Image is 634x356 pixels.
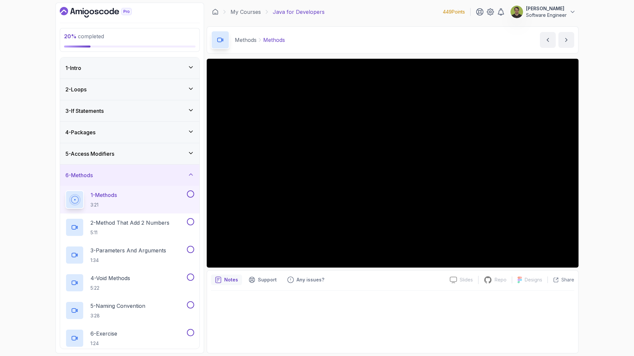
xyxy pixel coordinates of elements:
h3: 3 - If Statements [65,107,104,115]
h3: 4 - Packages [65,128,95,136]
p: Support [258,276,277,283]
p: 5:22 [90,285,130,291]
p: 3:28 [90,312,145,319]
button: 6-Methods [60,165,199,186]
p: 6 - Exercise [90,330,117,338]
p: Java for Developers [273,8,325,16]
button: 3-Parameters And Arguments1:34 [65,246,194,264]
p: Methods [235,36,257,44]
p: Slides [460,276,473,283]
p: 5 - Naming Convention [90,302,145,310]
button: 2-Loops [60,79,199,100]
a: Dashboard [212,9,219,15]
span: 20 % [64,33,77,40]
span: completed [64,33,104,40]
a: My Courses [230,8,261,16]
button: 4-Void Methods5:22 [65,274,194,292]
p: 4 - Void Methods [90,274,130,282]
p: [PERSON_NAME] [526,5,567,12]
button: 1-Intro [60,57,199,79]
p: Designs [525,276,542,283]
p: Software Engineer [526,12,567,18]
button: 5-Access Modifiers [60,143,199,164]
button: 2-Method That Add 2 Numbers5:11 [65,218,194,237]
a: Dashboard [60,7,147,17]
button: Support button [245,275,281,285]
p: 449 Points [443,9,465,15]
h3: 6 - Methods [65,171,93,179]
button: Feedback button [283,275,328,285]
button: 4-Packages [60,122,199,143]
p: 1 - Methods [90,191,117,199]
button: notes button [211,275,242,285]
h3: 2 - Loops [65,85,87,93]
img: user profile image [511,6,523,18]
h3: 1 - Intro [65,64,81,72]
button: 5-Naming Convention3:28 [65,301,194,320]
button: 3-If Statements [60,100,199,121]
p: Repo [495,276,507,283]
h3: 5 - Access Modifiers [65,150,114,158]
p: Share [561,276,574,283]
button: user profile image[PERSON_NAME]Software Engineer [510,5,576,18]
p: 2 - Method That Add 2 Numbers [90,219,169,227]
p: 1:24 [90,340,117,347]
iframe: 1 - Methods [207,59,579,268]
p: Notes [224,276,238,283]
p: Methods [263,36,285,44]
button: 6-Exercise1:24 [65,329,194,347]
p: 1:34 [90,257,166,264]
p: Any issues? [297,276,324,283]
button: 1-Methods3:21 [65,190,194,209]
button: Share [547,276,574,283]
button: next content [558,32,574,48]
p: 3:21 [90,202,117,208]
button: previous content [540,32,556,48]
p: 3 - Parameters And Arguments [90,246,166,254]
p: 5:11 [90,229,169,236]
